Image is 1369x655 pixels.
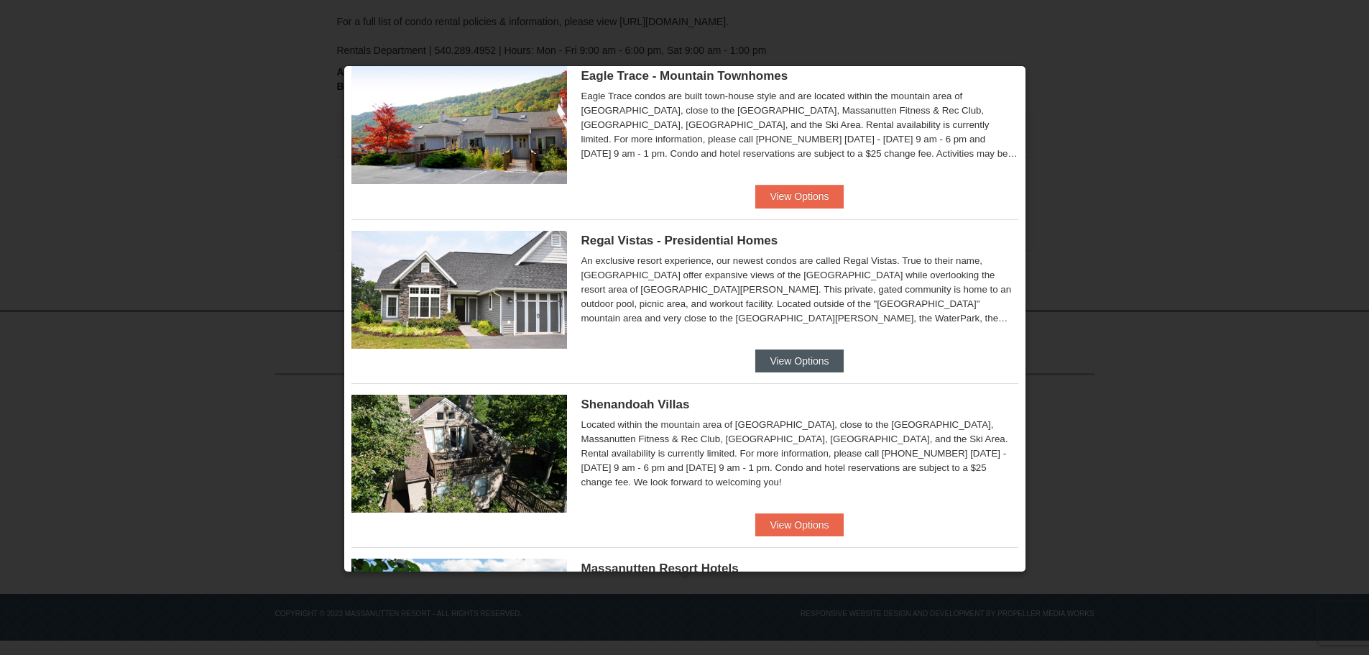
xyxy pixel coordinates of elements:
img: 19218983-1-9b289e55.jpg [351,66,567,184]
img: 19219019-2-e70bf45f.jpg [351,395,567,513]
div: Located within the mountain area of [GEOGRAPHIC_DATA], close to the [GEOGRAPHIC_DATA], Massanutte... [581,418,1018,490]
div: Eagle Trace condos are built town-house style and are located within the mountain area of [GEOGRA... [581,89,1018,161]
img: 19218991-1-902409a9.jpg [351,231,567,349]
div: An exclusive resort experience, our newest condos are called Regal Vistas. True to their name, [G... [581,254,1018,326]
span: Eagle Trace - Mountain Townhomes [581,69,788,83]
span: Regal Vistas - Presidential Homes [581,234,778,247]
button: View Options [755,185,843,208]
span: Shenandoah Villas [581,398,690,411]
button: View Options [755,349,843,372]
button: View Options [755,513,843,536]
span: Massanutten Resort Hotels [581,562,739,575]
